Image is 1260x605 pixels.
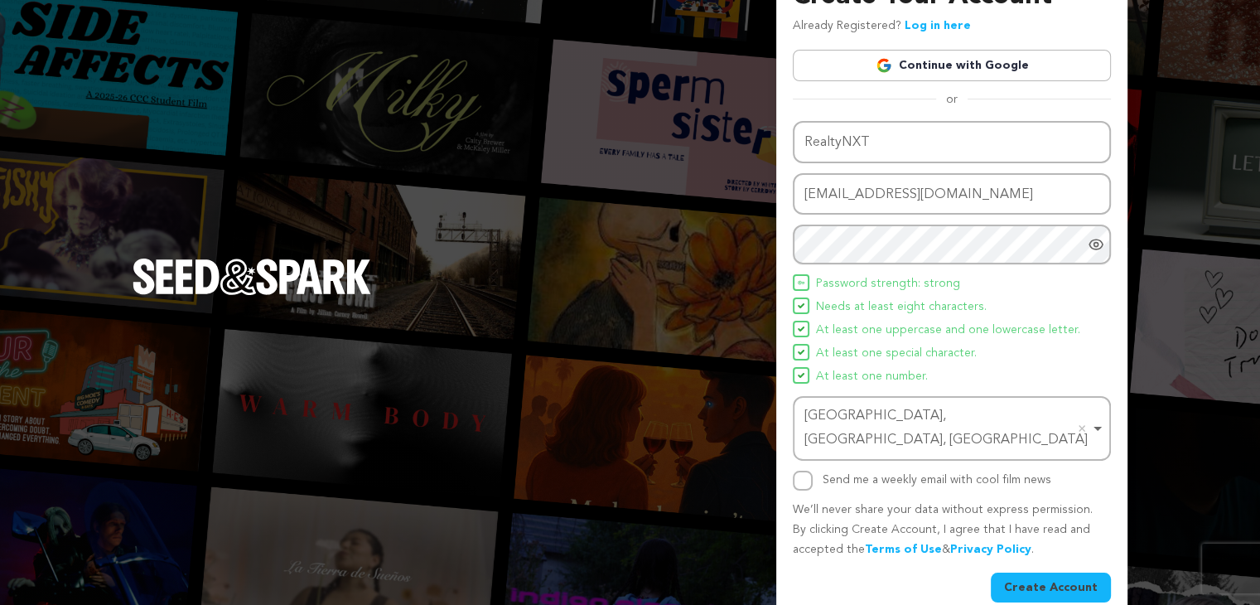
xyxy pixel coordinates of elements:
[991,573,1111,603] button: Create Account
[798,279,804,286] img: Seed&Spark Icon
[804,404,1089,453] div: [GEOGRAPHIC_DATA], [GEOGRAPHIC_DATA], [GEOGRAPHIC_DATA]
[798,302,804,309] img: Seed&Spark Icon
[950,544,1031,555] a: Privacy Policy
[1088,236,1104,253] a: Show password as plain text. Warning: this will display your password on the screen.
[793,50,1111,81] a: Continue with Google
[816,298,987,317] span: Needs at least eight characters.
[816,274,960,294] span: Password strength: strong
[133,259,371,295] img: Seed&Spark Logo
[936,91,968,108] span: or
[793,121,1111,163] input: Name
[865,544,942,555] a: Terms of Use
[798,372,804,379] img: Seed&Spark Icon
[1074,420,1090,437] button: Remove item: 'ChIJwe1EZjDG5zsRaYxkjY_tpF0'
[876,57,892,74] img: Google logo
[793,501,1111,559] p: We’ll never share your data without express permission. By clicking Create Account, I agree that ...
[816,367,928,387] span: At least one number.
[905,20,971,31] a: Log in here
[793,17,971,36] p: Already Registered?
[798,349,804,356] img: Seed&Spark Icon
[816,344,977,364] span: At least one special character.
[823,474,1051,486] label: Send me a weekly email with cool film news
[816,321,1080,341] span: At least one uppercase and one lowercase letter.
[798,326,804,332] img: Seed&Spark Icon
[793,173,1111,215] input: Email address
[133,259,371,328] a: Seed&Spark Homepage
